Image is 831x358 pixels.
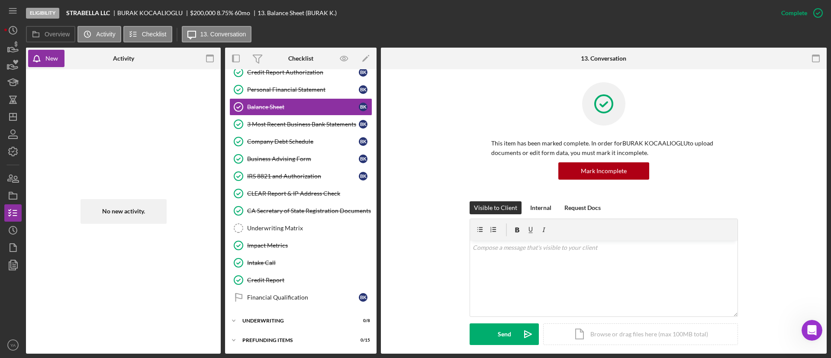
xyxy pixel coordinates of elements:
[242,318,348,323] div: Underwriting
[229,64,372,81] a: Credit Report AuthorizationBK
[81,199,167,223] div: No new activity.
[526,201,556,214] button: Internal
[247,225,372,232] div: Underwriting Matrix
[229,202,372,219] a: CA Secretary of State Registration Documents
[229,271,372,289] a: Credit Report
[247,173,359,180] div: IRS 8821 and Authorization
[182,26,252,42] button: 13. Conversation
[247,277,372,284] div: Credit Report
[77,26,121,42] button: Activity
[802,320,822,341] iframe: Intercom live chat
[26,8,59,19] div: Eligibility
[117,10,190,16] div: BURAK KOCAALIOGLU
[558,162,649,180] button: Mark Incomplete
[229,254,372,271] a: Intake Call
[258,10,337,16] div: 13. Balance Sheet (BURAK K.)
[359,120,367,129] div: B K
[229,98,372,116] a: Balance SheetBK
[470,201,522,214] button: Visible to Client
[229,116,372,133] a: 3 Most Recent Business Bank StatementsBK
[190,9,216,16] span: $200,000
[229,289,372,306] a: Financial QualificationBK
[359,172,367,181] div: B K
[564,201,601,214] div: Request Docs
[474,201,517,214] div: Visible to Client
[247,121,359,128] div: 3 Most Recent Business Bank Statements
[229,219,372,237] a: Underwriting Matrix
[229,133,372,150] a: Company Debt ScheduleBK
[359,155,367,163] div: B K
[229,150,372,168] a: Business Advising FormBK
[781,4,807,22] div: Complete
[66,10,110,16] b: STRABELLA LLC
[229,168,372,185] a: IRS 8821 and AuthorizationBK
[123,26,172,42] button: Checklist
[359,293,367,302] div: B K
[359,103,367,111] div: B K
[247,207,372,214] div: CA Secretary of State Registration Documents
[359,137,367,146] div: B K
[247,190,372,197] div: CLEAR Report & IP Address Check
[530,201,551,214] div: Internal
[26,26,75,42] button: Overview
[235,10,250,16] div: 60 mo
[359,68,367,77] div: B K
[242,338,348,343] div: Prefunding Items
[773,4,827,22] button: Complete
[45,50,58,67] div: New
[498,323,511,345] div: Send
[288,55,313,62] div: Checklist
[581,55,626,62] div: 13. Conversation
[247,294,359,301] div: Financial Qualification
[229,185,372,202] a: CLEAR Report & IP Address Check
[470,323,539,345] button: Send
[560,201,605,214] button: Request Docs
[200,31,246,38] label: 13. Conversation
[247,69,359,76] div: Credit Report Authorization
[45,31,70,38] label: Overview
[247,103,359,110] div: Balance Sheet
[28,50,64,67] button: New
[113,55,134,62] div: Activity
[142,31,167,38] label: Checklist
[359,85,367,94] div: B K
[581,162,627,180] div: Mark Incomplete
[247,155,359,162] div: Business Advising Form
[247,259,372,266] div: Intake Call
[229,81,372,98] a: Personal Financial StatementBK
[217,10,233,16] div: 8.75 %
[354,318,370,323] div: 0 / 8
[247,242,372,249] div: Impact Metrics
[247,86,359,93] div: Personal Financial Statement
[96,31,115,38] label: Activity
[354,338,370,343] div: 0 / 15
[247,138,359,145] div: Company Debt Schedule
[10,343,16,348] text: YA
[229,237,372,254] a: Impact Metrics
[491,139,716,158] p: This item has been marked complete. In order for BURAK KOCAALIOGLU to upload documents or edit fo...
[4,336,22,354] button: YA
